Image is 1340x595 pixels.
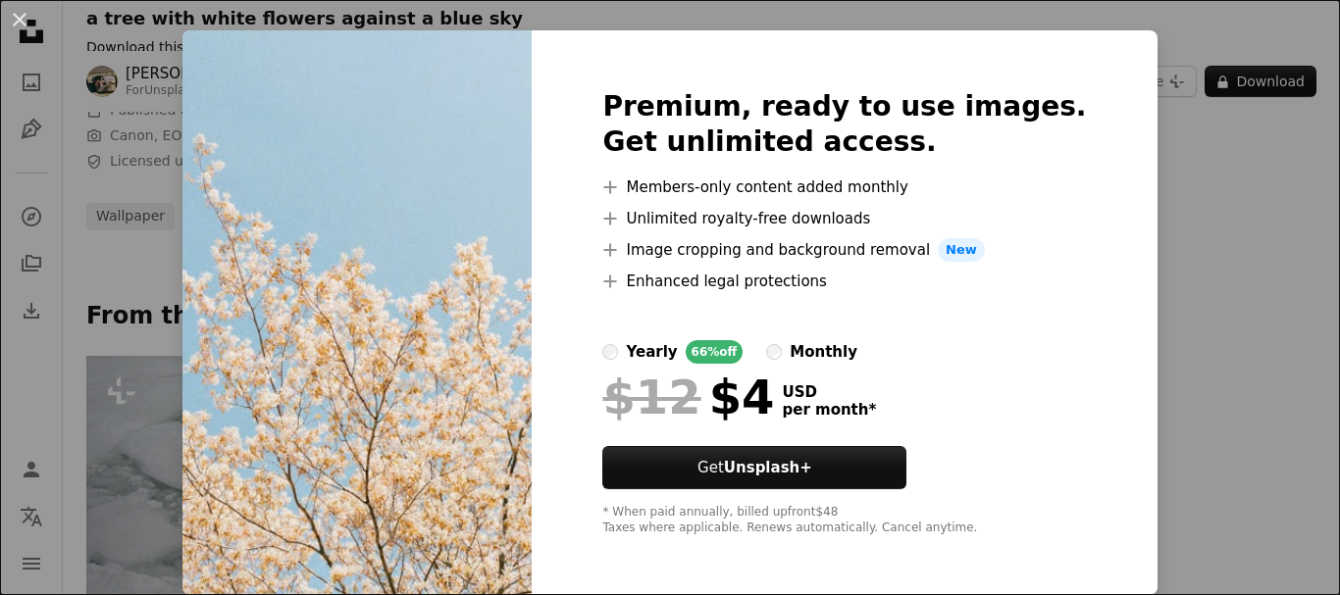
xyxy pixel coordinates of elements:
strong: Unsplash+ [724,459,812,476]
div: $4 [602,372,774,422]
div: yearly [626,340,677,364]
div: 66% off [686,340,744,364]
span: New [938,238,985,262]
li: Image cropping and background removal [602,238,1086,262]
div: * When paid annually, billed upfront $48 Taxes where applicable. Renews automatically. Cancel any... [602,505,1086,536]
li: Members-only content added monthly [602,175,1086,199]
span: $12 [602,372,700,422]
li: Unlimited royalty-free downloads [602,207,1086,230]
input: yearly66%off [602,344,618,360]
button: GetUnsplash+ [602,446,906,489]
input: monthly [766,344,782,360]
span: USD [782,383,876,401]
li: Enhanced legal protections [602,270,1086,293]
h2: Premium, ready to use images. Get unlimited access. [602,89,1086,160]
div: monthly [790,340,857,364]
img: premium_photo-1707229723342-1dc24b80ffd6 [182,30,532,595]
span: per month * [782,401,876,419]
